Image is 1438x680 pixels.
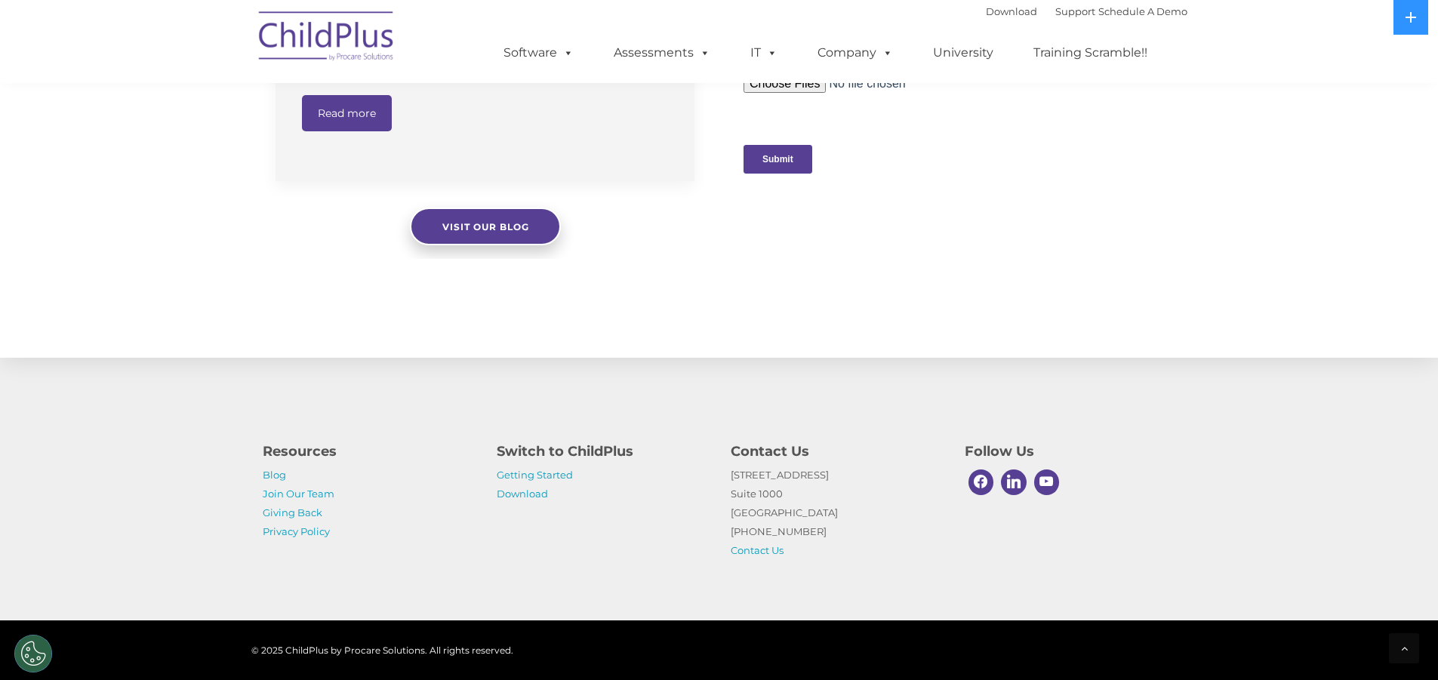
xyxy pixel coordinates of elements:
h4: Resources [263,441,474,462]
a: Getting Started [497,469,573,481]
button: Cookies Settings [14,635,52,672]
h4: Switch to ChildPlus [497,441,708,462]
a: Download [497,488,548,500]
a: Schedule A Demo [1098,5,1187,17]
a: Company [802,38,908,68]
a: Blog [263,469,286,481]
img: ChildPlus by Procare Solutions [251,1,402,76]
a: Software [488,38,589,68]
a: Visit our blog [410,208,561,245]
a: Contact Us [731,544,784,556]
h4: Follow Us [965,441,1176,462]
span: © 2025 ChildPlus by Procare Solutions. All rights reserved. [251,645,513,656]
a: Privacy Policy [263,525,330,537]
span: Last name [210,100,256,111]
a: Facebook [965,466,998,499]
h4: Contact Us [731,441,942,462]
a: Linkedin [997,466,1030,499]
a: Read more [302,95,392,131]
font: | [986,5,1187,17]
a: IT [735,38,793,68]
a: Training Scramble!! [1018,38,1162,68]
span: Visit our blog [442,221,528,232]
a: Download [986,5,1037,17]
a: University [918,38,1008,68]
p: [STREET_ADDRESS] Suite 1000 [GEOGRAPHIC_DATA] [PHONE_NUMBER] [731,466,942,560]
a: Support [1055,5,1095,17]
a: Join Our Team [263,488,334,500]
span: Phone number [210,162,274,173]
a: Assessments [599,38,725,68]
a: Youtube [1030,466,1064,499]
a: Giving Back [263,506,322,518]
